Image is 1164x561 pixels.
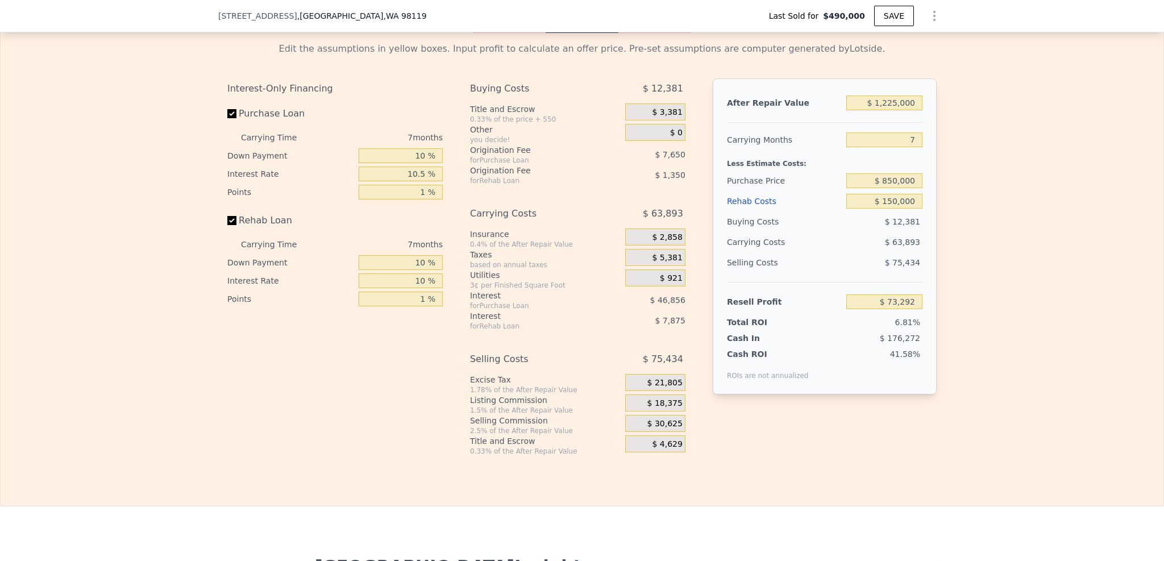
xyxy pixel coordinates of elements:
span: 6.81% [895,318,920,327]
div: Origination Fee [470,144,597,156]
div: 0.33% of the price + 550 [470,115,621,124]
div: After Repair Value [727,93,842,113]
div: Excise Tax [470,374,621,385]
div: Purchase Price [727,171,842,191]
div: ROIs are not annualized [727,360,809,380]
div: Total ROI [727,317,798,328]
span: $ 1,350 [655,171,685,180]
span: [STREET_ADDRESS] [218,10,297,22]
span: $ 4,629 [652,439,682,450]
span: , WA 98119 [383,11,426,20]
div: 7 months [319,235,443,254]
div: Points [227,290,354,308]
div: Interest Rate [227,272,354,290]
div: 3¢ per Finished Square Foot [470,281,621,290]
div: Title and Escrow [470,103,621,115]
div: 0.33% of the After Repair Value [470,447,621,456]
div: Carrying Costs [727,232,798,252]
div: 7 months [319,128,443,147]
span: $ 63,893 [885,238,920,247]
span: $490,000 [823,10,865,22]
div: Less Estimate Costs: [727,150,922,171]
div: Down Payment [227,254,354,272]
div: Cash In [727,333,798,344]
span: Last Sold for [769,10,824,22]
span: $ 7,875 [655,316,685,325]
div: Selling Costs [470,349,597,369]
div: Points [227,183,354,201]
div: Buying Costs [470,78,597,99]
span: $ 30,625 [647,419,683,429]
span: $ 7,650 [655,150,685,159]
label: Purchase Loan [227,103,354,124]
div: 0.4% of the After Repair Value [470,240,621,249]
span: $ 18,375 [647,398,683,409]
div: Listing Commission [470,394,621,406]
div: Rehab Costs [727,191,842,211]
div: Origination Fee [470,165,597,176]
div: for Purchase Loan [470,156,597,165]
div: for Purchase Loan [470,301,597,310]
div: Interest [470,310,597,322]
input: Rehab Loan [227,216,236,225]
div: Carrying Months [727,130,842,150]
div: Interest Rate [227,165,354,183]
div: Buying Costs [727,211,842,232]
div: Carrying Time [241,235,315,254]
div: Other [470,124,621,135]
span: $ 0 [670,128,683,138]
span: $ 12,381 [643,78,683,99]
span: , [GEOGRAPHIC_DATA] [297,10,427,22]
div: 1.5% of the After Repair Value [470,406,621,415]
span: $ 12,381 [885,217,920,226]
span: $ 921 [660,273,683,284]
div: Resell Profit [727,292,842,312]
div: Selling Commission [470,415,621,426]
span: $ 2,858 [652,232,682,243]
span: $ 176,272 [880,334,920,343]
input: Purchase Loan [227,109,236,118]
span: $ 63,893 [643,203,683,224]
div: 1.78% of the After Repair Value [470,385,621,394]
span: $ 3,381 [652,107,682,118]
div: Taxes [470,249,621,260]
span: $ 21,805 [647,378,683,388]
div: Title and Escrow [470,435,621,447]
div: Edit the assumptions in yellow boxes. Input profit to calculate an offer price. Pre-set assumptio... [227,42,937,56]
div: Interest [470,290,597,301]
span: $ 46,856 [650,296,685,305]
span: $ 5,381 [652,253,682,263]
button: SAVE [874,6,914,26]
div: Down Payment [227,147,354,165]
div: 2.5% of the After Repair Value [470,426,621,435]
button: Show Options [923,5,946,27]
div: you decide! [470,135,621,144]
label: Rehab Loan [227,210,354,231]
span: $ 75,434 [885,258,920,267]
div: Interest-Only Financing [227,78,443,99]
div: Cash ROI [727,348,809,360]
div: Selling Costs [727,252,842,273]
div: Utilities [470,269,621,281]
div: based on annual taxes [470,260,621,269]
div: Insurance [470,228,621,240]
span: 41.58% [890,350,920,359]
div: Carrying Time [241,128,315,147]
span: $ 75,434 [643,349,683,369]
div: for Rehab Loan [470,176,597,185]
div: for Rehab Loan [470,322,597,331]
div: Carrying Costs [470,203,597,224]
